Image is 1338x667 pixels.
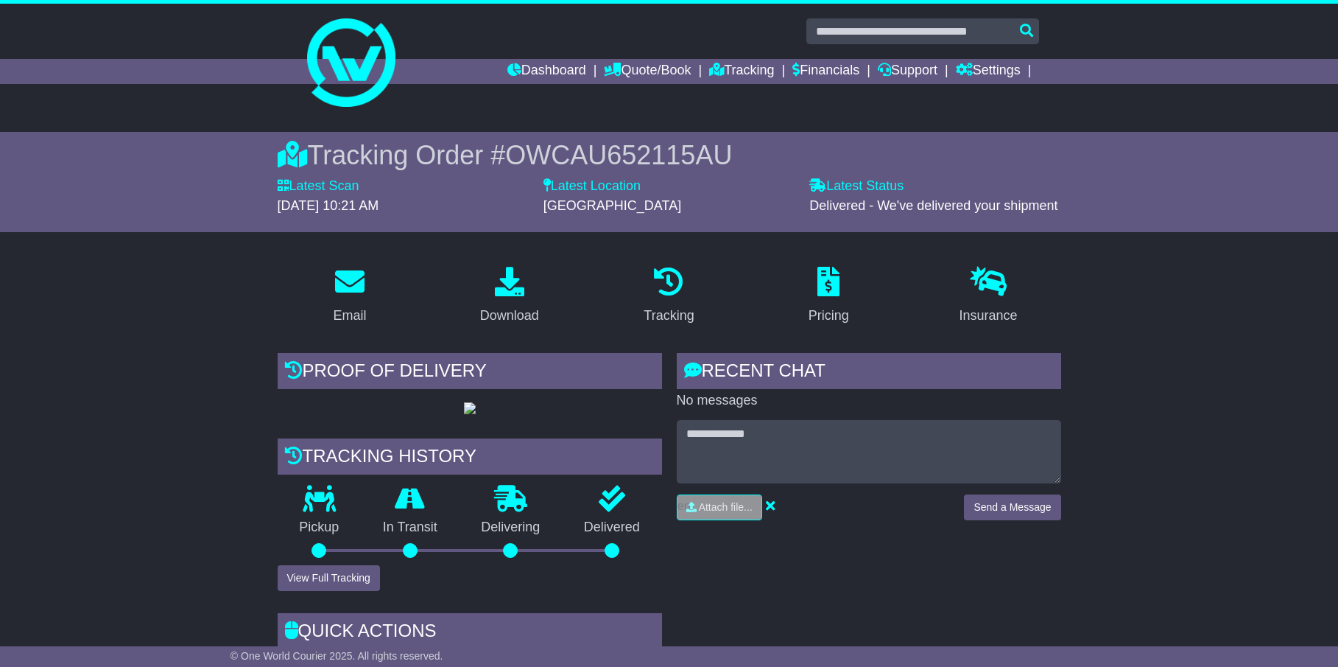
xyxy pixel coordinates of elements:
[278,353,662,393] div: Proof of Delivery
[278,139,1061,171] div: Tracking Order #
[333,306,366,326] div: Email
[543,178,641,195] label: Latest Location
[278,520,362,536] p: Pickup
[471,262,549,331] a: Download
[505,140,732,170] span: OWCAU652115AU
[709,59,774,84] a: Tracking
[278,439,662,478] div: Tracking history
[361,520,460,536] p: In Transit
[278,178,359,195] label: Latest Scan
[956,59,1021,84] a: Settings
[950,262,1027,331] a: Insurance
[278,565,380,591] button: View Full Tracking
[677,393,1061,409] p: No messages
[604,59,691,84] a: Quote/Book
[507,59,586,84] a: Dashboard
[960,306,1018,326] div: Insurance
[809,198,1057,213] span: Delivered - We've delivered your shipment
[278,613,662,653] div: Quick Actions
[792,59,859,84] a: Financials
[677,353,1061,393] div: RECENT CHAT
[878,59,937,84] a: Support
[809,306,849,326] div: Pricing
[460,520,563,536] p: Delivering
[562,520,662,536] p: Delivered
[278,198,379,213] span: [DATE] 10:21 AM
[799,262,859,331] a: Pricing
[634,262,703,331] a: Tracking
[964,495,1060,520] button: Send a Message
[809,178,904,195] label: Latest Status
[230,650,443,662] span: © One World Courier 2025. All rights reserved.
[644,306,694,326] div: Tracking
[543,198,681,213] span: [GEOGRAPHIC_DATA]
[323,262,376,331] a: Email
[464,402,476,414] img: GetPodImage
[480,306,539,326] div: Download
